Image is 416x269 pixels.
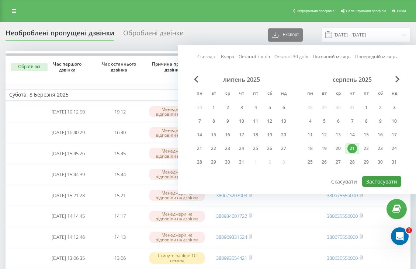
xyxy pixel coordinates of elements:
div: нд 24 серп 2025 р. [387,143,401,154]
div: сб 2 серп 2025 р. [373,102,387,113]
span: Реферальна програма [297,9,334,13]
div: 27 [333,157,343,167]
div: 5 [265,103,274,112]
div: 6 [333,116,343,126]
span: Час першого дзвінка [48,61,88,73]
div: пн 28 лип 2025 р. [193,157,207,168]
div: Менеджери не відповіли на дзвінок [149,127,205,138]
iframe: Intercom live chat [391,227,409,245]
td: 13:06 [94,248,146,268]
div: 1 [209,103,218,112]
a: Останні 30 днів [274,53,308,60]
div: Менеджери не відповіли на дзвінок [149,148,205,159]
div: чт 21 серп 2025 р. [345,143,359,154]
div: 2 [375,103,385,112]
td: [DATE] 19:12:50 [42,102,94,122]
div: 16 [375,130,385,140]
abbr: субота [375,88,386,99]
div: вт 29 лип 2025 р. [207,157,221,168]
td: 15:44 [94,165,146,184]
div: 30 [223,157,232,167]
abbr: субота [264,88,275,99]
td: 15:45 [94,144,146,163]
abbr: середа [333,88,344,99]
div: пт 4 лип 2025 р. [249,102,263,113]
div: 18 [251,130,260,140]
div: чт 14 серп 2025 р. [345,129,359,140]
div: 13 [279,116,288,126]
span: 1 [406,227,412,233]
a: 380934001722 [216,213,247,219]
div: Оброблені дзвінки [123,29,184,41]
div: 17 [389,130,399,140]
div: 25 [251,144,260,153]
div: 29 [209,157,218,167]
div: 9 [375,116,385,126]
div: Необроблені пропущені дзвінки [6,29,114,41]
div: нд 27 лип 2025 р. [277,143,291,154]
div: нд 20 лип 2025 р. [277,129,291,140]
div: 10 [237,116,246,126]
a: 380969331524 [216,234,247,240]
td: [DATE] 15:44:39 [42,165,94,184]
div: 29 [361,157,371,167]
div: ср 30 лип 2025 р. [221,157,235,168]
div: чт 31 лип 2025 р. [235,157,249,168]
div: 10 [389,116,399,126]
div: 31 [237,157,246,167]
a: 380635556000 [327,213,358,219]
div: ср 6 серп 2025 р. [331,116,345,127]
div: 21 [347,144,357,153]
div: 30 [375,157,385,167]
div: 20 [279,130,288,140]
div: ср 16 лип 2025 р. [221,129,235,140]
abbr: четвер [236,88,247,99]
div: сб 5 лип 2025 р. [263,102,277,113]
span: Час останнього дзвінка [100,61,140,73]
div: пн 11 серп 2025 р. [303,129,317,140]
div: Менеджери не відповіли на дзвінок [149,232,205,243]
abbr: вівторок [319,88,330,99]
div: 7 [195,116,204,126]
div: сб 26 лип 2025 р. [263,143,277,154]
div: липень 2025 [193,76,291,83]
div: ср 27 серп 2025 р. [331,157,345,168]
div: 26 [265,144,274,153]
td: 16:40 [94,123,146,142]
div: ср 23 лип 2025 р. [221,143,235,154]
a: 380673207003 [216,192,247,199]
td: [DATE] 16:40:29 [42,123,94,142]
a: Сьогодні [197,53,216,60]
div: 13 [333,130,343,140]
div: сб 9 серп 2025 р. [373,116,387,127]
div: вт 22 лип 2025 р. [207,143,221,154]
div: серпень 2025 [303,76,401,83]
div: чт 7 серп 2025 р. [345,116,359,127]
abbr: п’ятниця [361,88,372,99]
div: вт 12 серп 2025 р. [317,129,331,140]
div: 8 [209,116,218,126]
div: сб 16 серп 2025 р. [373,129,387,140]
div: чт 17 лип 2025 р. [235,129,249,140]
div: 12 [265,116,274,126]
div: нд 17 серп 2025 р. [387,129,401,140]
div: нд 13 лип 2025 р. [277,116,291,127]
button: Експорт [268,28,303,42]
div: 4 [305,116,315,126]
div: 16 [223,130,232,140]
td: 15:21 [94,186,146,205]
div: сб 12 лип 2025 р. [263,116,277,127]
a: Попередній місяць [355,53,397,60]
div: 12 [319,130,329,140]
abbr: четвер [347,88,358,99]
div: 24 [237,144,246,153]
div: вт 19 серп 2025 р. [317,143,331,154]
div: 14 [195,130,204,140]
td: [DATE] 13:06:35 [42,248,94,268]
div: 14 [347,130,357,140]
div: пт 18 лип 2025 р. [249,129,263,140]
div: 26 [319,157,329,167]
div: пт 11 лип 2025 р. [249,116,263,127]
abbr: неділя [389,88,400,99]
div: чт 3 лип 2025 р. [235,102,249,113]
